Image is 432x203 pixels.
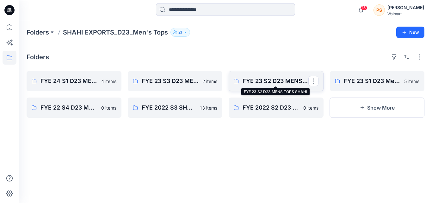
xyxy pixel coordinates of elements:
a: Folders [27,28,49,37]
a: FYE 22 S4 D23 Mens Tops SHAHI0 items [27,98,121,118]
h4: Folders [27,53,49,61]
p: 0 items [101,105,116,111]
p: 13 items [200,105,217,111]
p: FYE 23 S3 D23 MEN’S TOP SHAHI [142,77,199,86]
div: PS [373,4,385,16]
p: FYE 2022 S3 SHAHI D23 Mens Tops [142,103,196,112]
p: FYE 24 S1 D23 MENS TOPS SHAHI [40,77,97,86]
a: FYE 23 S2 D23 MENS TOPS SHAHI [229,71,324,91]
span: 15 [361,5,367,10]
div: [PERSON_NAME] [387,4,424,11]
p: FYE 23 S2 D23 MENS TOPS SHAHI [243,77,308,86]
button: New [396,27,424,38]
a: FYE 23 S3 D23 MEN’S TOP SHAHI2 items [128,71,223,91]
a: FYE 24 S1 D23 MENS TOPS SHAHI4 items [27,71,121,91]
div: Walmart [387,11,424,16]
a: FYE 23 S1 D23 Mens Tops SHAHI5 items [330,71,425,91]
p: 0 items [303,105,318,111]
p: 2 items [202,78,217,85]
p: FYE 23 S1 D23 Mens Tops SHAHI [344,77,401,86]
p: 5 items [404,78,419,85]
p: FYE 22 S4 D23 Mens Tops SHAHI [40,103,97,112]
button: 21 [170,28,190,37]
p: SHAHI EXPORTS_D23_Men's Tops [63,28,168,37]
p: FYE 2022 S2 D23 Mens Bottoms [243,103,299,112]
a: FYE 2022 S3 SHAHI D23 Mens Tops13 items [128,98,223,118]
button: Show More [330,98,425,118]
p: 4 items [101,78,116,85]
a: FYE 2022 S2 D23 Mens Bottoms0 items [229,98,324,118]
p: 21 [178,29,182,36]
